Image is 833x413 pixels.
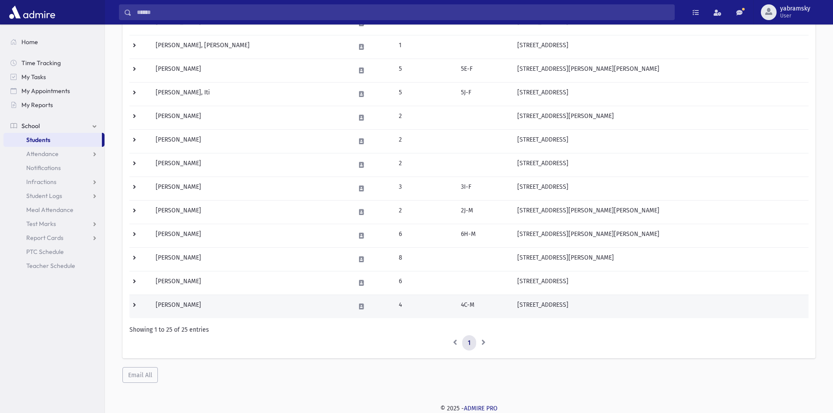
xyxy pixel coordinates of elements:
td: [STREET_ADDRESS] [512,177,809,200]
td: 2 [394,106,456,129]
span: My Tasks [21,73,46,81]
td: 6 [394,271,456,295]
a: Infractions [3,175,105,189]
span: Notifications [26,164,61,172]
span: Time Tracking [21,59,61,67]
td: [PERSON_NAME] [150,106,350,129]
button: Email All [122,367,158,383]
span: yabramsky [780,5,810,12]
td: [PERSON_NAME] [150,271,350,295]
td: 5 [394,82,456,106]
span: My Appointments [21,87,70,95]
td: [PERSON_NAME] [150,59,350,82]
div: Showing 1 to 25 of 25 entries [129,325,809,334]
input: Search [132,4,674,20]
a: Report Cards [3,231,105,245]
span: User [780,12,810,19]
a: Students [3,133,102,147]
td: [STREET_ADDRESS] [512,153,809,177]
td: 4C-M [456,295,512,318]
img: AdmirePro [7,3,57,21]
div: © 2025 - [119,404,819,413]
td: [STREET_ADDRESS] [512,129,809,153]
span: Teacher Schedule [26,262,75,270]
a: My Reports [3,98,105,112]
td: [PERSON_NAME] [150,153,350,177]
td: [PERSON_NAME] [150,224,350,247]
a: Test Marks [3,217,105,231]
a: 1 [462,335,476,351]
td: [STREET_ADDRESS] [512,35,809,59]
a: My Tasks [3,70,105,84]
a: Notifications [3,161,105,175]
span: Meal Attendance [26,206,73,214]
td: 5 [394,59,456,82]
td: 8 [394,247,456,271]
td: [STREET_ADDRESS] [512,82,809,106]
span: School [21,122,40,130]
a: My Appointments [3,84,105,98]
td: [STREET_ADDRESS][PERSON_NAME] [512,247,809,271]
td: [PERSON_NAME] [150,200,350,224]
td: 6 [394,224,456,247]
td: 6H-M [456,224,512,247]
span: Report Cards [26,234,63,242]
td: 1 [394,35,456,59]
a: Teacher Schedule [3,259,105,273]
td: [PERSON_NAME] [150,177,350,200]
td: 2 [394,129,456,153]
a: Meal Attendance [3,203,105,217]
td: [STREET_ADDRESS][PERSON_NAME][PERSON_NAME] [512,59,809,82]
a: Time Tracking [3,56,105,70]
a: PTC Schedule [3,245,105,259]
span: Students [26,136,50,144]
span: Attendance [26,150,59,158]
td: 2 [394,200,456,224]
span: Home [21,38,38,46]
td: [STREET_ADDRESS] [512,295,809,318]
td: 3 [394,177,456,200]
a: Home [3,35,105,49]
td: [STREET_ADDRESS][PERSON_NAME][PERSON_NAME] [512,224,809,247]
a: Student Logs [3,189,105,203]
td: [PERSON_NAME] [150,247,350,271]
td: 3I-F [456,177,512,200]
td: 2 [394,153,456,177]
td: [PERSON_NAME], Iti [150,82,350,106]
td: 2J-M [456,200,512,224]
td: 4 [394,295,456,318]
td: [PERSON_NAME] [150,295,350,318]
td: [PERSON_NAME], [PERSON_NAME] [150,35,350,59]
a: School [3,119,105,133]
td: 5J-F [456,82,512,106]
td: [STREET_ADDRESS][PERSON_NAME] [512,106,809,129]
td: [PERSON_NAME] [150,129,350,153]
td: [STREET_ADDRESS] [512,271,809,295]
span: PTC Schedule [26,248,64,256]
span: Student Logs [26,192,62,200]
td: 5E-F [456,59,512,82]
td: [STREET_ADDRESS][PERSON_NAME][PERSON_NAME] [512,200,809,224]
span: Infractions [26,178,56,186]
span: Test Marks [26,220,56,228]
span: My Reports [21,101,53,109]
a: Attendance [3,147,105,161]
a: ADMIRE PRO [464,405,498,412]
